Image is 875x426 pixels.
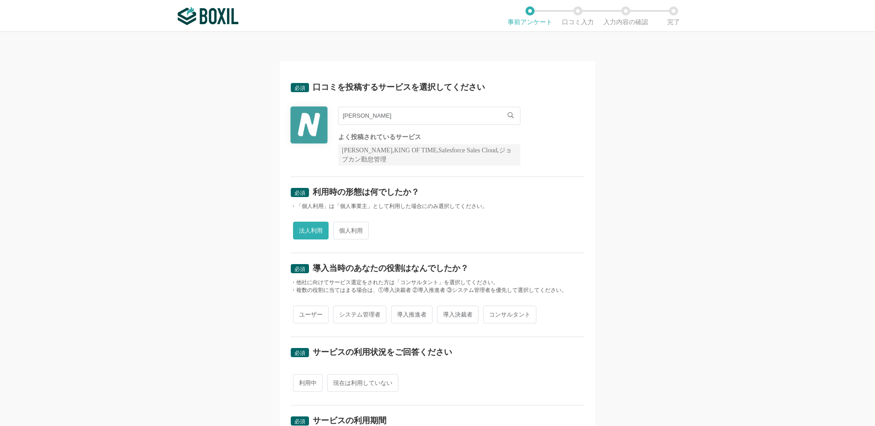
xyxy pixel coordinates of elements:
span: 必須 [294,350,305,356]
div: サービスの利用期間 [313,416,386,425]
span: 導入推進者 [391,306,432,323]
span: ユーザー [293,306,329,323]
li: 入力内容の確認 [602,6,649,26]
span: システム管理者 [333,306,386,323]
div: よく投稿されているサービス [338,134,520,140]
div: 利用時の形態は何でしたか？ [313,188,419,196]
div: ・「個人利用」は「個人事業主」として利用した場合にのみ選択してください。 [291,203,584,210]
input: サービス名で検索 [338,107,520,125]
span: 必須 [294,190,305,196]
span: 法人利用 [293,222,329,239]
div: [PERSON_NAME],KING OF TIME,Salesforce Sales Cloud,ジョブカン勤怠管理 [338,144,520,166]
div: ・複数の役割に当てはまる場合は、①導入決裁者 ②導入推進者 ③システム管理者を優先して選択してください。 [291,286,584,294]
span: コンサルタント [483,306,536,323]
li: 口コミ入力 [554,6,602,26]
div: 導入当時のあなたの役割はなんでしたか？ [313,264,468,272]
div: サービスの利用状況をご回答ください [313,348,452,356]
div: ・他社に向けてサービス選定をされた方は「コンサルタント」を選択してください。 [291,279,584,286]
span: 導入決裁者 [437,306,479,323]
span: 個人利用 [333,222,369,239]
li: 事前アンケート [506,6,554,26]
span: 利用中 [293,374,323,392]
li: 完了 [649,6,697,26]
span: 現在は利用していない [327,374,398,392]
span: 必須 [294,85,305,91]
div: 口コミを投稿するサービスを選択してください [313,83,485,91]
span: 必須 [294,266,305,272]
img: ボクシルSaaS_ロゴ [178,7,238,25]
span: 必須 [294,418,305,425]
